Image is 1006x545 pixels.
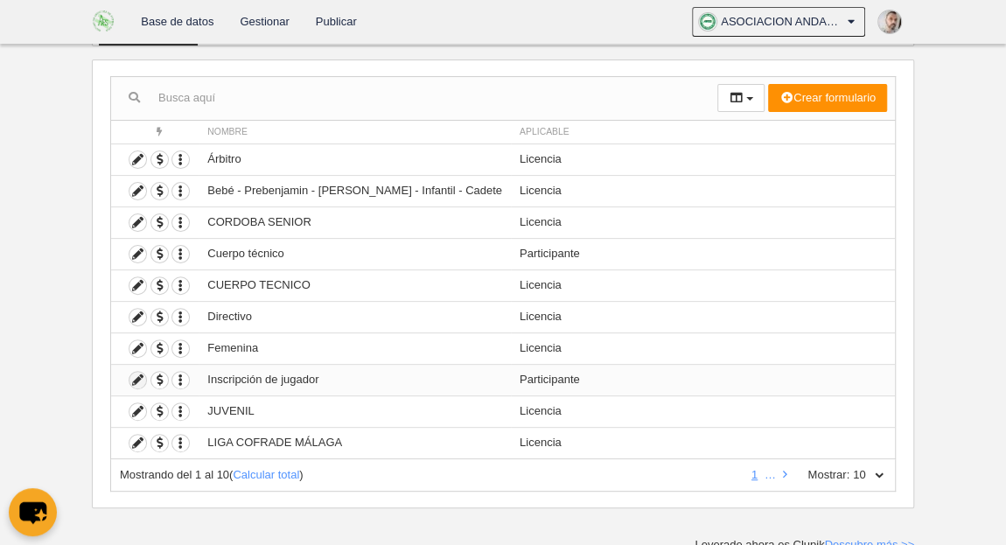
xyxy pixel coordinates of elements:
[199,364,511,395] td: Inscripción de jugador
[233,468,299,481] a: Calcular total
[511,395,895,427] td: Licencia
[199,301,511,332] td: Directivo
[790,467,849,483] label: Mostrar:
[765,467,776,483] li: …
[520,127,569,136] span: Aplicable
[511,364,895,395] td: Participante
[721,13,843,31] span: ASOCIACION ANDALUZA DE FUTBOL SALA
[199,238,511,269] td: Cuerpo técnico
[511,332,895,364] td: Licencia
[199,206,511,238] td: CORDOBA SENIOR
[511,238,895,269] td: Participante
[511,206,895,238] td: Licencia
[511,301,895,332] td: Licencia
[120,467,739,483] div: ( )
[692,7,865,37] a: ASOCIACION ANDALUZA DE FUTBOL SALA
[511,175,895,206] td: Licencia
[748,468,761,481] a: 1
[511,269,895,301] td: Licencia
[199,332,511,364] td: Femenina
[699,13,716,31] img: OaOFjlWR71kW.30x30.jpg
[199,395,511,427] td: JUVENIL
[199,427,511,458] td: LIGA COFRADE MÁLAGA
[199,269,511,301] td: CUERPO TECNICO
[93,10,115,31] img: ASOCIACION ANDALUZA DE FUTBOL SALA
[511,427,895,458] td: Licencia
[9,488,57,536] button: chat-button
[199,175,511,206] td: Bebé - Prebenjamin - [PERSON_NAME] - Infantil - Cadete
[111,85,717,111] input: Busca aquí
[878,10,901,33] img: PabmUuOKiwzn.30x30.jpg
[207,127,248,136] span: Nombre
[768,84,887,112] button: Crear formulario
[199,143,511,175] td: Árbitro
[120,468,229,481] span: Mostrando del 1 al 10
[511,143,895,175] td: Licencia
